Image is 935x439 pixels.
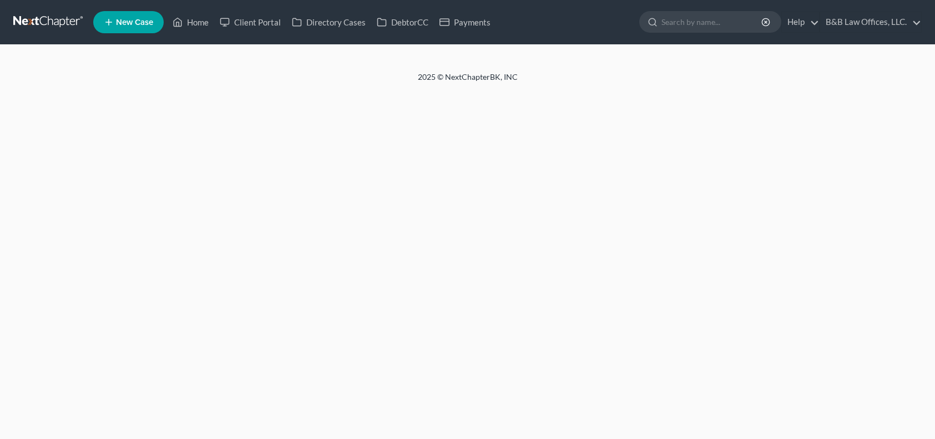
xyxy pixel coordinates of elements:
[214,12,286,32] a: Client Portal
[661,12,763,32] input: Search by name...
[116,18,153,27] span: New Case
[782,12,819,32] a: Help
[371,12,434,32] a: DebtorCC
[820,12,921,32] a: B&B Law Offices, LLC.
[151,72,784,91] div: 2025 © NextChapterBK, INC
[434,12,496,32] a: Payments
[167,12,214,32] a: Home
[286,12,371,32] a: Directory Cases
